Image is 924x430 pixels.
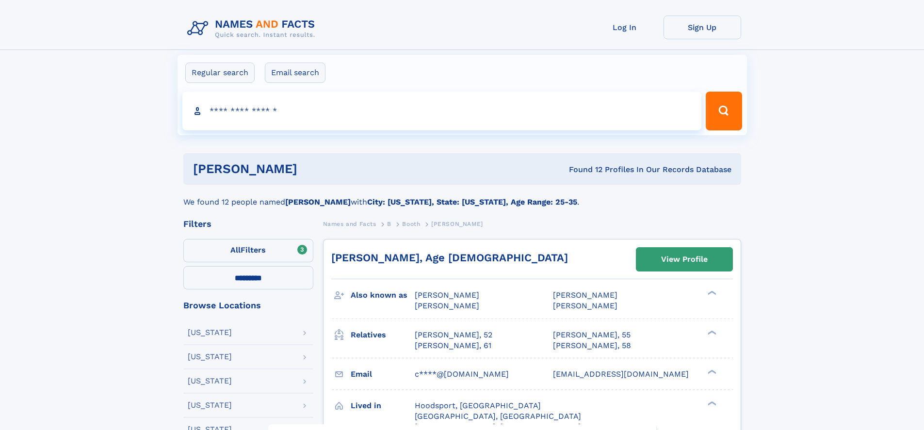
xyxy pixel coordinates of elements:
[402,221,420,227] span: Booth
[415,412,581,421] span: [GEOGRAPHIC_DATA], [GEOGRAPHIC_DATA]
[183,239,313,262] label: Filters
[185,63,255,83] label: Regular search
[415,330,492,340] a: [PERSON_NAME], 52
[415,290,479,300] span: [PERSON_NAME]
[367,197,577,207] b: City: [US_STATE], State: [US_STATE], Age Range: 25-35
[664,16,741,39] a: Sign Up
[586,16,664,39] a: Log In
[183,185,741,208] div: We found 12 people named with .
[553,301,617,310] span: [PERSON_NAME]
[351,398,415,414] h3: Lived in
[415,401,541,410] span: Hoodsport, [GEOGRAPHIC_DATA]
[188,329,232,336] div: [US_STATE]
[553,340,631,351] a: [PERSON_NAME], 58
[705,329,717,335] div: ❯
[285,197,351,207] b: [PERSON_NAME]
[636,248,732,271] a: View Profile
[183,16,323,42] img: Logo Names and Facts
[183,220,313,228] div: Filters
[265,63,325,83] label: Email search
[230,245,241,255] span: All
[182,92,702,130] input: search input
[387,221,391,227] span: B
[553,330,631,340] a: [PERSON_NAME], 55
[183,301,313,310] div: Browse Locations
[351,366,415,382] h3: Email
[193,163,433,175] h1: [PERSON_NAME]
[188,401,232,409] div: [US_STATE]
[387,218,391,230] a: B
[331,252,568,264] a: [PERSON_NAME], Age [DEMOGRAPHIC_DATA]
[661,248,708,271] div: View Profile
[323,218,376,230] a: Names and Facts
[188,377,232,385] div: [US_STATE]
[402,218,420,230] a: Booth
[705,400,717,406] div: ❯
[706,92,742,130] button: Search Button
[705,368,717,375] div: ❯
[553,369,689,379] span: [EMAIL_ADDRESS][DOMAIN_NAME]
[431,221,483,227] span: [PERSON_NAME]
[188,353,232,361] div: [US_STATE]
[433,164,731,175] div: Found 12 Profiles In Our Records Database
[705,290,717,296] div: ❯
[351,287,415,303] h3: Also known as
[415,340,491,351] a: [PERSON_NAME], 61
[553,290,617,300] span: [PERSON_NAME]
[351,327,415,343] h3: Relatives
[415,301,479,310] span: [PERSON_NAME]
